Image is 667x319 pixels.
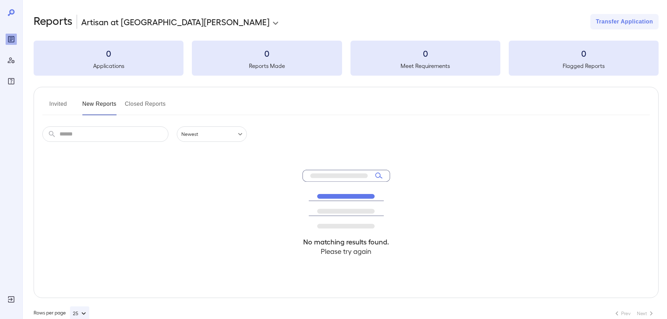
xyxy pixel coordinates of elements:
[125,98,166,115] button: Closed Reports
[6,55,17,66] div: Manage Users
[6,294,17,305] div: Log Out
[34,48,183,59] h3: 0
[350,48,500,59] h3: 0
[34,14,72,29] h2: Reports
[509,62,659,70] h5: Flagged Reports
[192,48,342,59] h3: 0
[34,41,659,76] summary: 0Applications0Reports Made0Meet Requirements0Flagged Reports
[303,247,390,256] h4: Please try again
[303,237,390,247] h4: No matching results found.
[590,14,659,29] button: Transfer Application
[42,98,74,115] button: Invited
[82,98,117,115] button: New Reports
[350,62,500,70] h5: Meet Requirements
[6,34,17,45] div: Reports
[610,308,659,319] nav: pagination navigation
[34,62,183,70] h5: Applications
[6,76,17,87] div: FAQ
[81,16,270,27] p: Artisan at [GEOGRAPHIC_DATA][PERSON_NAME]
[192,62,342,70] h5: Reports Made
[177,126,247,142] div: Newest
[509,48,659,59] h3: 0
